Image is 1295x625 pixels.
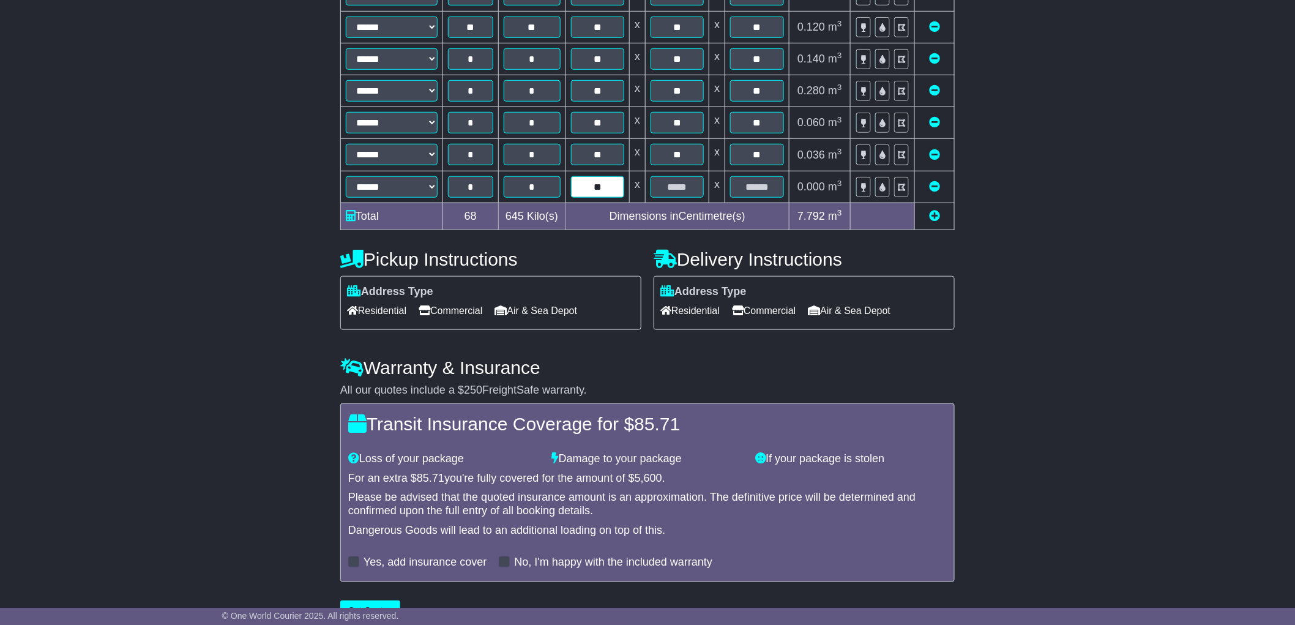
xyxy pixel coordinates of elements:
h4: Transit Insurance Coverage for $ [348,414,947,434]
td: x [630,43,646,75]
h4: Pickup Instructions [340,249,641,269]
span: m [828,53,842,65]
span: Air & Sea Depot [495,301,578,320]
td: 68 [443,203,499,230]
td: Kilo(s) [498,203,565,230]
span: Commercial [732,301,796,320]
div: Loss of your package [342,452,546,466]
sup: 3 [837,19,842,28]
td: x [630,107,646,139]
td: x [709,139,725,171]
span: 0.060 [797,116,825,129]
td: x [709,43,725,75]
span: 0.120 [797,21,825,33]
td: x [709,171,725,203]
span: 645 [506,210,524,222]
label: Yes, add insurance cover [364,556,487,569]
span: m [828,116,842,129]
sup: 3 [837,179,842,188]
span: m [828,181,842,193]
span: Residential [347,301,406,320]
td: x [709,107,725,139]
span: Air & Sea Depot [808,301,891,320]
div: Damage to your package [546,452,750,466]
span: 0.036 [797,149,825,161]
sup: 3 [837,83,842,92]
span: © One World Courier 2025. All rights reserved. [222,611,399,621]
span: m [828,84,842,97]
div: Dangerous Goods will lead to an additional loading on top of this. [348,524,947,537]
a: Remove this item [929,149,940,161]
sup: 3 [837,115,842,124]
h4: Warranty & Insurance [340,357,955,378]
div: Please be advised that the quoted insurance amount is an approximation. The definitive price will... [348,491,947,517]
td: x [630,75,646,107]
div: For an extra $ you're fully covered for the amount of $ . [348,472,947,485]
h4: Delivery Instructions [654,249,955,269]
span: 85.71 [634,414,680,434]
span: m [828,149,842,161]
td: x [709,75,725,107]
label: Address Type [660,285,747,299]
span: m [828,21,842,33]
span: Commercial [419,301,482,320]
span: 0.140 [797,53,825,65]
div: If your package is stolen [749,452,953,466]
td: x [630,171,646,203]
span: m [828,210,842,222]
sup: 3 [837,51,842,60]
td: Total [341,203,443,230]
button: Get Quotes [340,601,400,622]
td: Dimensions in Centimetre(s) [565,203,789,230]
span: 250 [464,384,482,396]
a: Add new item [929,210,940,222]
span: 0.280 [797,84,825,97]
sup: 3 [837,208,842,217]
a: Remove this item [929,53,940,65]
td: x [709,11,725,43]
span: Residential [660,301,720,320]
td: x [630,11,646,43]
td: x [630,139,646,171]
sup: 3 [837,147,842,156]
span: 0.000 [797,181,825,193]
span: 7.792 [797,210,825,222]
a: Remove this item [929,116,940,129]
label: Address Type [347,285,433,299]
label: No, I'm happy with the included warranty [514,556,712,569]
a: Remove this item [929,181,940,193]
span: 5,600 [635,472,662,484]
a: Remove this item [929,21,940,33]
a: Remove this item [929,84,940,97]
div: All our quotes include a $ FreightSafe warranty. [340,384,955,397]
span: 85.71 [417,472,444,484]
